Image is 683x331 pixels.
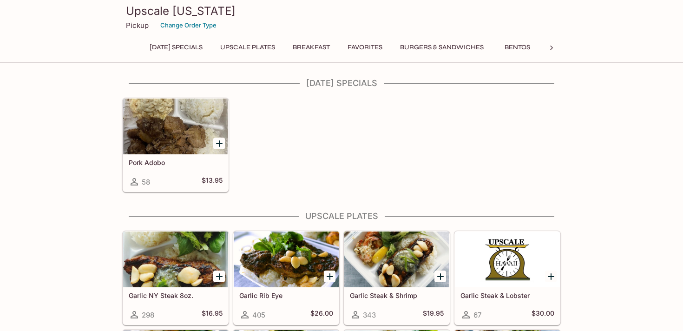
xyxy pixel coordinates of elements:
h5: Pork Adobo [129,159,223,166]
a: Garlic Rib Eye405$26.00 [233,231,339,325]
button: Add Garlic NY Steak 8oz. [213,271,225,282]
a: Garlic Steak & Shrimp343$19.95 [344,231,450,325]
h5: $19.95 [423,309,444,320]
h5: $26.00 [310,309,333,320]
h5: Garlic Rib Eye [239,291,333,299]
button: Breakfast [288,41,335,54]
span: 343 [363,311,376,319]
div: Garlic Steak & Lobster [455,232,560,287]
h5: $13.95 [202,176,223,187]
a: Pork Adobo58$13.95 [123,98,229,192]
h5: $16.95 [202,309,223,320]
span: 298 [142,311,154,319]
button: Add Garlic Rib Eye [324,271,335,282]
div: Garlic NY Steak 8oz. [123,232,228,287]
h5: Garlic NY Steak 8oz. [129,291,223,299]
button: Bentos [496,41,538,54]
p: Pickup [126,21,149,30]
button: Burgers & Sandwiches [395,41,489,54]
span: 67 [473,311,481,319]
button: Favorites [342,41,387,54]
div: Pork Adobo [123,99,228,154]
span: 405 [252,311,265,319]
div: Garlic Steak & Shrimp [344,232,449,287]
a: Garlic NY Steak 8oz.298$16.95 [123,231,229,325]
h5: $30.00 [532,309,554,320]
button: UPSCALE Plates [215,41,280,54]
div: Garlic Rib Eye [234,232,339,287]
h5: Garlic Steak & Lobster [460,291,554,299]
button: Add Garlic Steak & Shrimp [434,271,446,282]
button: Add Garlic Steak & Lobster [545,271,557,282]
button: Change Order Type [156,18,221,33]
h4: [DATE] Specials [122,78,561,88]
h3: Upscale [US_STATE] [126,4,557,18]
a: Garlic Steak & Lobster67$30.00 [454,231,560,325]
span: 58 [142,178,150,186]
h5: Garlic Steak & Shrimp [350,291,444,299]
button: [DATE] Specials [144,41,208,54]
h4: UPSCALE Plates [122,211,561,221]
button: Add Pork Adobo [213,138,225,149]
